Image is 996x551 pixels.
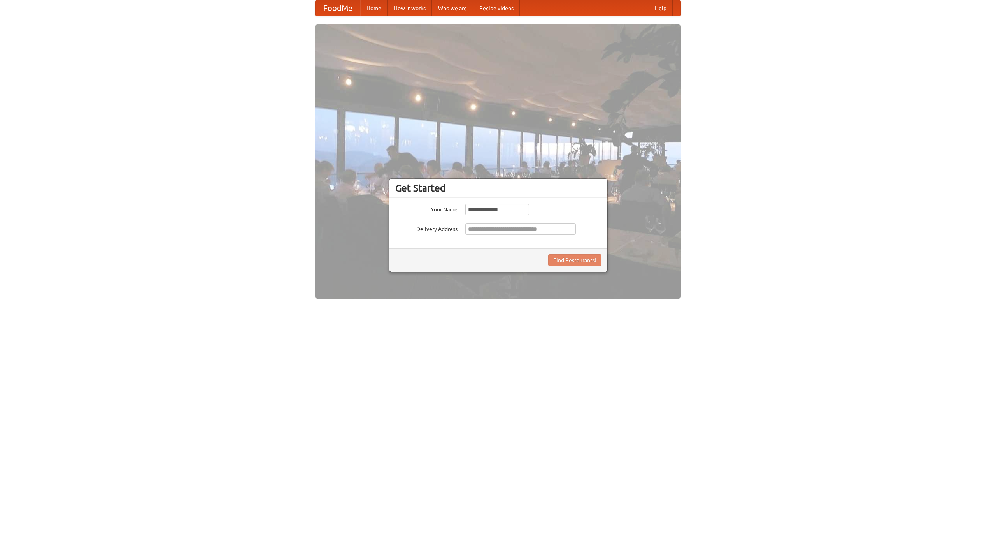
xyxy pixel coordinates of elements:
a: How it works [388,0,432,16]
a: Help [649,0,673,16]
a: Recipe videos [473,0,520,16]
a: Home [360,0,388,16]
h3: Get Started [395,182,601,194]
label: Your Name [395,204,458,213]
button: Find Restaurants! [548,254,601,266]
label: Delivery Address [395,223,458,233]
a: FoodMe [316,0,360,16]
a: Who we are [432,0,473,16]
